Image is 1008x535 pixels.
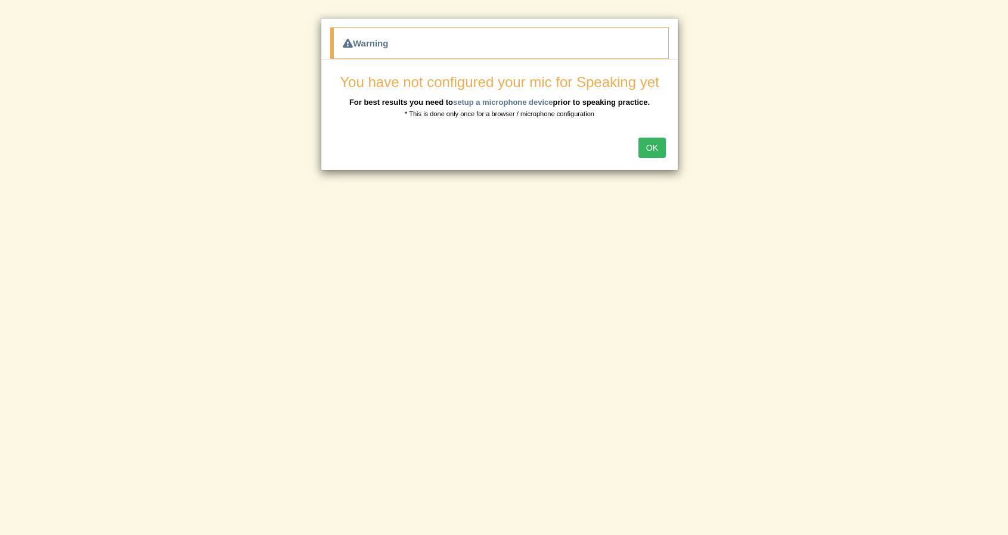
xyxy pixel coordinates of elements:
[453,98,553,107] a: setup a microphone device
[638,138,666,158] button: OK
[405,110,594,117] small: * This is done only once for a browser / microphone configuration
[349,98,650,107] b: For best results you need to prior to speaking practice.
[330,27,669,59] div: Warning
[340,74,659,90] span: You have not configured your mic for Speaking yet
